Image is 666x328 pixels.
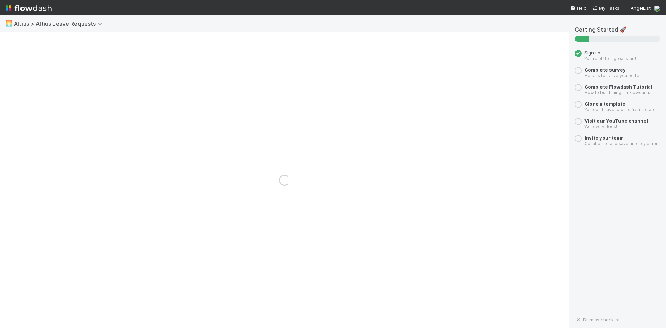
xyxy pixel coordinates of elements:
span: Altius > Altius Leave Requests [14,20,106,27]
small: We love videos! [584,124,617,129]
small: How to build things in Flowdash. [584,90,650,95]
div: Help [570,5,587,11]
small: Help us to serve you better. [584,73,642,78]
small: Collaborate and save time together! [584,141,659,146]
a: Dismiss checklist [575,317,620,322]
a: Clone a template [584,101,625,107]
h5: Getting Started 🚀 [575,26,660,33]
a: Complete Flowdash Tutorial [584,84,652,90]
span: AngelList [631,5,651,11]
img: avatar_0c8687a4-28be-40e9-aba5-f69283dcd0e7.png [654,5,660,12]
small: You’re off to a great start! [584,56,636,61]
a: My Tasks [592,5,620,11]
img: logo-inverted-e16ddd16eac7371096b0.svg [6,2,52,14]
span: Sign up [584,50,600,56]
a: Invite your team [584,135,624,141]
span: 🌅 [6,20,12,26]
a: Complete survey [584,67,626,73]
small: You don’t have to build from scratch. [584,107,659,112]
a: Visit our YouTube channel [584,118,648,124]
